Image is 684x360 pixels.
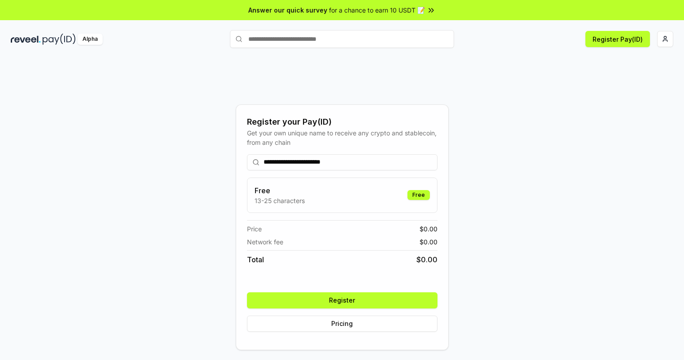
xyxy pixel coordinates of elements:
[247,316,437,332] button: Pricing
[247,237,283,247] span: Network fee
[11,34,41,45] img: reveel_dark
[329,5,425,15] span: for a chance to earn 10 USDT 📝
[247,116,437,128] div: Register your Pay(ID)
[247,128,437,147] div: Get your own unique name to receive any crypto and stablecoin, from any chain
[255,196,305,205] p: 13-25 characters
[247,224,262,234] span: Price
[255,185,305,196] h3: Free
[416,254,437,265] span: $ 0.00
[43,34,76,45] img: pay_id
[585,31,650,47] button: Register Pay(ID)
[248,5,327,15] span: Answer our quick survey
[407,190,430,200] div: Free
[247,292,437,308] button: Register
[78,34,103,45] div: Alpha
[420,237,437,247] span: $ 0.00
[420,224,437,234] span: $ 0.00
[247,254,264,265] span: Total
